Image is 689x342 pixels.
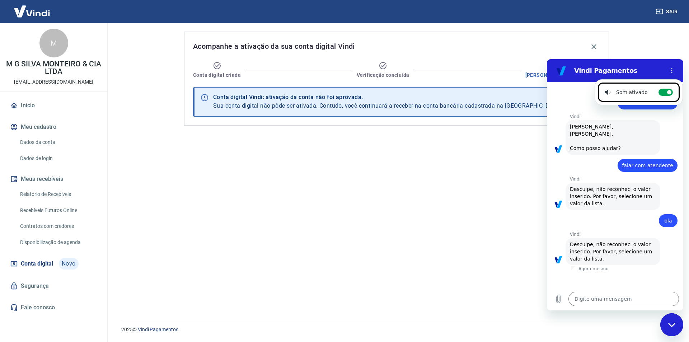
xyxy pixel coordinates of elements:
[357,71,409,79] span: Verificação concluída
[17,151,99,166] a: Dados de login
[17,219,99,234] a: Contratos com credores
[193,71,241,79] span: Conta digital criada
[193,41,355,52] span: Acompanhe a ativação da sua conta digital Vindi
[9,255,99,272] a: Conta digitalNovo
[17,187,99,202] a: Relatório de Recebíveis
[6,60,102,75] p: M G SILVA MONTEIRO & CIA LTDA
[17,135,99,150] a: Dados da conta
[9,300,99,315] a: Fale conosco
[14,78,93,86] p: [EMAIL_ADDRESS][DOMAIN_NAME]
[59,258,79,270] span: Novo
[17,203,99,218] a: Recebíveis Futuros Online
[138,327,178,332] a: Vindi Pagamentos
[21,259,53,269] span: Conta digital
[660,313,683,336] iframe: Botão para abrir a janela de mensagens, conversa em andamento
[9,0,55,22] img: Vindi
[121,326,672,333] p: 2025 ©
[9,119,99,135] button: Meu cadastro
[9,278,99,294] a: Segurança
[39,29,68,57] div: M
[547,59,683,310] iframe: Janela de mensagens
[213,102,563,109] span: Sua conta digital não pôde ser ativada. Contudo, você continuará a receber na conta bancária cada...
[9,171,99,187] button: Meus recebíveis
[17,235,99,250] a: Disponibilização de agenda
[525,71,600,79] span: [PERSON_NAME] não aprovado
[9,98,99,113] a: Início
[213,93,563,102] div: Conta digital Vindi: ativação da conta não foi aprovada.
[655,5,680,18] button: Sair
